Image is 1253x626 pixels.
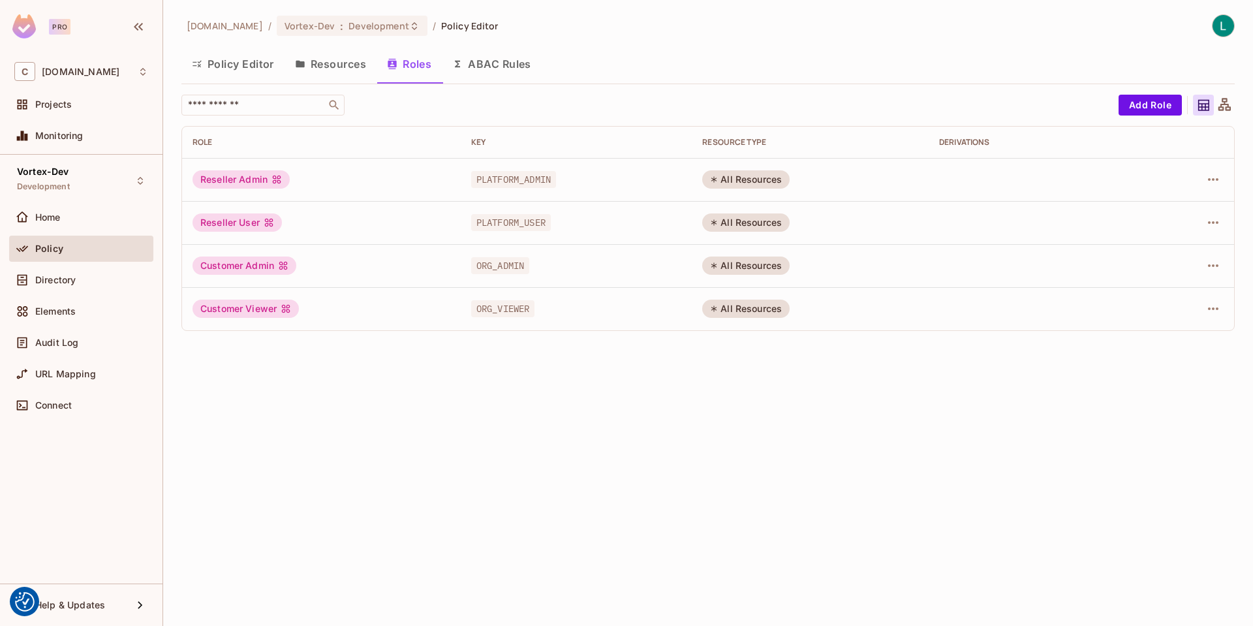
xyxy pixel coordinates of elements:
[35,99,72,110] span: Projects
[49,19,70,35] div: Pro
[377,48,442,80] button: Roles
[471,171,556,188] span: PLATFORM_ADMIN
[35,212,61,223] span: Home
[702,137,918,148] div: RESOURCE TYPE
[285,48,377,80] button: Resources
[35,243,63,254] span: Policy
[442,48,542,80] button: ABAC Rules
[35,400,72,411] span: Connect
[187,20,263,32] span: the active workspace
[35,275,76,285] span: Directory
[702,213,790,232] div: All Resources
[193,257,296,275] div: Customer Admin
[471,300,535,317] span: ORG_VIEWER
[14,62,35,81] span: C
[15,592,35,612] img: Revisit consent button
[1213,15,1234,37] img: Lida Karadimou
[702,300,790,318] div: All Resources
[433,20,436,32] li: /
[441,20,499,32] span: Policy Editor
[35,306,76,317] span: Elements
[1119,95,1182,116] button: Add Role
[471,257,529,274] span: ORG_ADMIN
[12,14,36,39] img: SReyMgAAAABJRU5ErkJggg==
[181,48,285,80] button: Policy Editor
[939,137,1132,148] div: Derivations
[702,257,790,275] div: All Resources
[35,369,96,379] span: URL Mapping
[193,137,450,148] div: Role
[35,337,78,348] span: Audit Log
[35,131,84,141] span: Monitoring
[471,137,681,148] div: Key
[193,300,299,318] div: Customer Viewer
[348,20,409,32] span: Development
[42,67,119,77] span: Workspace: consoleconnect.com
[193,170,290,189] div: Reseller Admin
[15,592,35,612] button: Consent Preferences
[17,166,69,177] span: Vortex-Dev
[17,181,70,192] span: Development
[35,600,105,610] span: Help & Updates
[285,20,335,32] span: Vortex-Dev
[339,21,344,31] span: :
[702,170,790,189] div: All Resources
[471,214,551,231] span: PLATFORM_USER
[193,213,282,232] div: Reseller User
[268,20,271,32] li: /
